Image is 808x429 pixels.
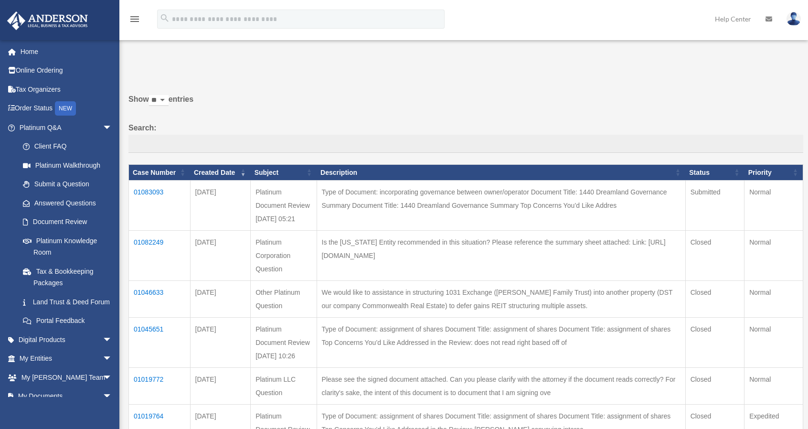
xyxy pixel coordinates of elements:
td: Normal [744,318,803,368]
td: Platinum Document Review [DATE] 05:21 [251,181,317,231]
i: search [159,13,170,23]
label: Search: [128,121,803,153]
td: Closed [685,281,744,318]
th: Subject: activate to sort column ascending [251,164,317,181]
a: Home [7,42,127,61]
td: Platinum Document Review [DATE] 10:26 [251,318,317,368]
td: Closed [685,231,744,281]
a: menu [129,17,140,25]
td: Closed [685,368,744,405]
input: Search: [128,135,803,153]
a: My [PERSON_NAME] Teamarrow_drop_down [7,368,127,387]
th: Created Date: activate to sort column ascending [190,164,251,181]
a: Tax Organizers [7,80,127,99]
th: Status: activate to sort column ascending [685,164,744,181]
td: Type of Document: assignment of shares Document Title: assignment of shares Document Title: assig... [317,318,685,368]
select: Showentries [149,95,169,106]
td: Normal [744,281,803,318]
a: Platinum Q&Aarrow_drop_down [7,118,122,137]
td: [DATE] [190,281,251,318]
td: Is the [US_STATE] Entity recommended in this situation? Please reference the summary sheet attach... [317,231,685,281]
th: Priority: activate to sort column ascending [744,164,803,181]
th: Case Number: activate to sort column ascending [129,164,191,181]
span: arrow_drop_down [103,387,122,407]
td: We would like to assistance in structuring 1031 Exchange ([PERSON_NAME] Family Trust) into anothe... [317,281,685,318]
td: 01019772 [129,368,191,405]
i: menu [129,13,140,25]
td: [DATE] [190,318,251,368]
td: [DATE] [190,181,251,231]
span: arrow_drop_down [103,330,122,350]
label: Show entries [128,93,803,116]
span: arrow_drop_down [103,349,122,369]
a: Online Ordering [7,61,127,80]
td: Please see the signed document attached. Can you please clarify with the attorney if the document... [317,368,685,405]
td: Type of Document: incorporating governance between owner/operator Document Title: 1440 Dreamland ... [317,181,685,231]
a: Tax & Bookkeeping Packages [13,262,122,292]
a: Answered Questions [13,193,117,213]
a: Document Review [13,213,122,232]
td: Normal [744,181,803,231]
span: arrow_drop_down [103,118,122,138]
td: 01045651 [129,318,191,368]
td: [DATE] [190,368,251,405]
td: Platinum Corporation Question [251,231,317,281]
img: User Pic [787,12,801,26]
th: Description: activate to sort column ascending [317,164,685,181]
img: Anderson Advisors Platinum Portal [4,11,91,30]
a: Land Trust & Deed Forum [13,292,122,311]
a: Portal Feedback [13,311,122,331]
td: Platinum LLC Question [251,368,317,405]
a: Submit a Question [13,175,122,194]
td: 01083093 [129,181,191,231]
td: [DATE] [190,231,251,281]
a: Platinum Knowledge Room [13,231,122,262]
td: Normal [744,368,803,405]
span: arrow_drop_down [103,368,122,387]
div: NEW [55,101,76,116]
td: 01046633 [129,281,191,318]
a: Platinum Walkthrough [13,156,122,175]
a: My Entitiesarrow_drop_down [7,349,127,368]
td: Closed [685,318,744,368]
td: 01082249 [129,231,191,281]
td: Submitted [685,181,744,231]
a: Client FAQ [13,137,122,156]
a: Order StatusNEW [7,99,127,118]
td: Normal [744,231,803,281]
td: Other Platinum Question [251,281,317,318]
a: Digital Productsarrow_drop_down [7,330,127,349]
a: My Documentsarrow_drop_down [7,387,127,406]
